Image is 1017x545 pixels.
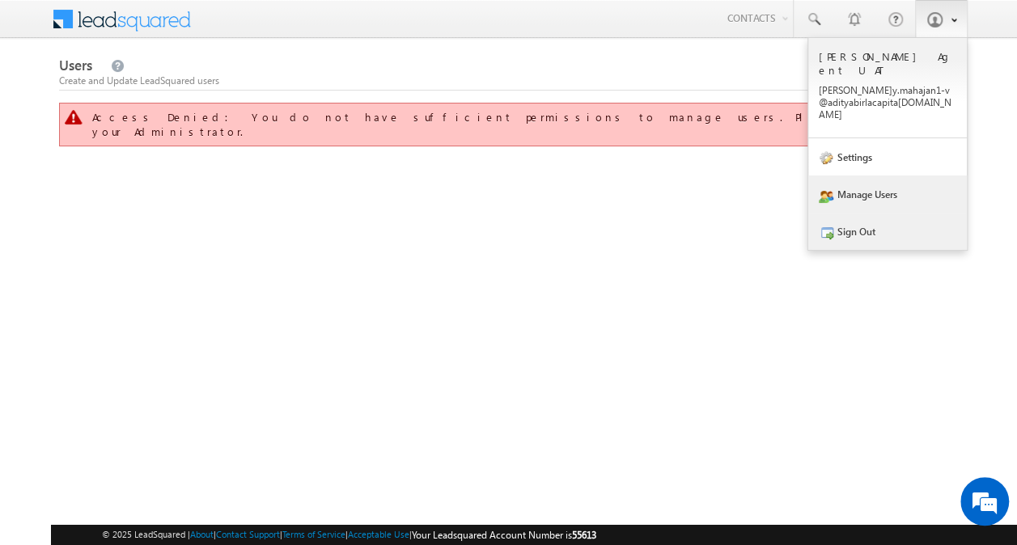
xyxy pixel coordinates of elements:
[808,175,967,213] a: Manage Users
[412,529,596,541] span: Your Leadsquared Account Number is
[59,74,966,88] div: Create and Update LeadSquared users
[808,213,967,250] a: Sign Out
[819,84,956,120] p: [PERSON_NAME] y.mah ajan1 -v@ad ityab irlac apita [DOMAIN_NAME]
[572,529,596,541] span: 55613
[808,138,967,175] a: Settings
[348,529,409,539] a: Acceptable Use
[819,49,956,77] p: [PERSON_NAME] Agent UAT
[808,38,967,138] a: [PERSON_NAME] Agent UAT [PERSON_NAME]y.mahajan1-v@adityabirlacapita[DOMAIN_NAME]
[282,529,345,539] a: Terms of Service
[92,110,937,139] div: Access Denied: You do not have sufficient permissions to manage users. Please contact your Admini...
[216,529,280,539] a: Contact Support
[102,527,596,543] span: © 2025 LeadSquared | | | | |
[190,529,214,539] a: About
[59,56,92,74] span: Users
